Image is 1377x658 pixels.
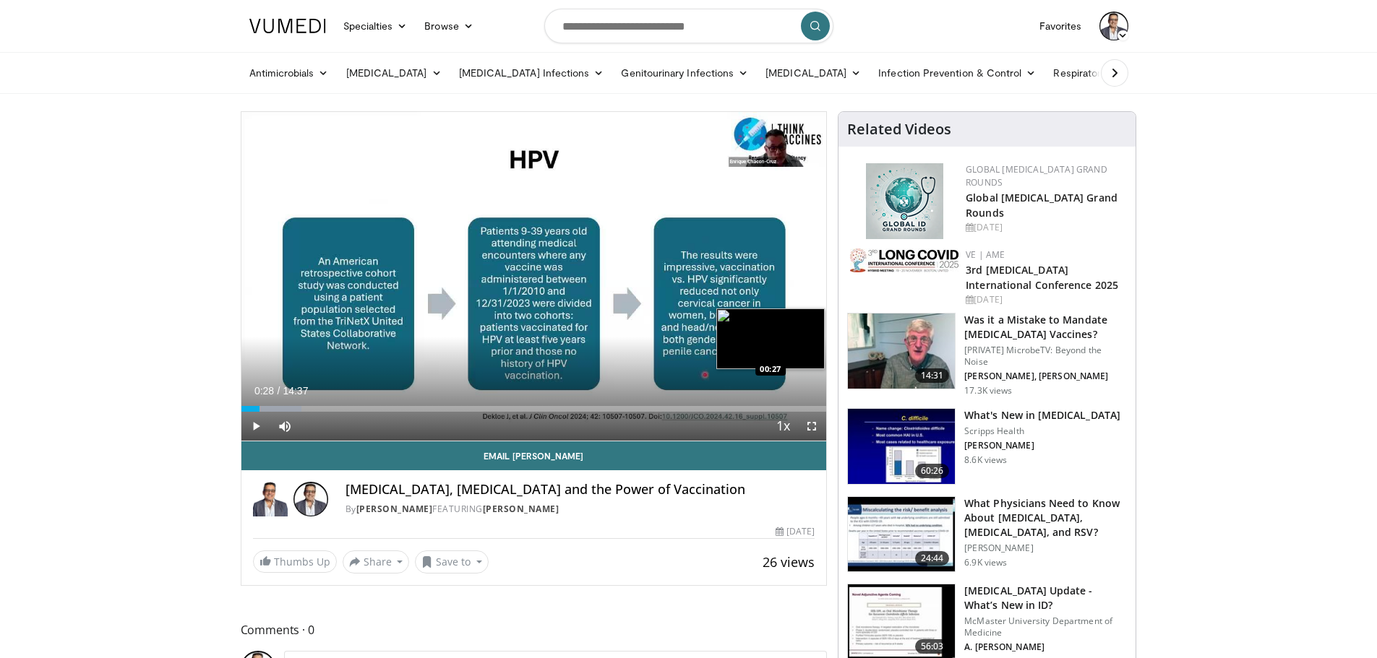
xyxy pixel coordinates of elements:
[964,371,1127,382] p: [PERSON_NAME], [PERSON_NAME]
[848,313,955,389] img: f91047f4-3b1b-4007-8c78-6eacab5e8334.150x105_q85_crop-smart_upscale.jpg
[241,112,827,441] video-js: Video Player
[966,163,1107,189] a: Global [MEDICAL_DATA] Grand Rounds
[966,221,1124,234] div: [DATE]
[915,551,950,566] span: 24:44
[278,385,280,397] span: /
[964,557,1007,568] p: 6.9K views
[338,59,450,87] a: [MEDICAL_DATA]
[346,503,815,516] div: By FEATURING
[964,440,1120,451] p: [PERSON_NAME]
[1031,12,1091,40] a: Favorites
[253,482,288,516] img: Dr. Enrique Chacon-Cruz
[964,615,1127,638] p: McMaster University Department of Medicine
[847,121,951,138] h4: Related Videos
[866,163,943,239] img: e456a1d5-25c5-46f9-913a-7a343587d2a7.png.150x105_q85_autocrop_double_scale_upscale_version-0.2.png
[964,345,1127,368] p: [PRIVATE] MicrobeTV: Beyond the Noise
[483,503,559,515] a: [PERSON_NAME]
[850,248,958,272] img: a2792a71-925c-4fc2-b8ef-8d1b21aec2f7.png.150x105_q85_autocrop_double_scale_upscale_version-0.2.jpg
[870,59,1044,87] a: Infection Prevention & Control
[964,584,1127,612] h3: [MEDICAL_DATA] Update - What’s New in ID?
[241,59,338,87] a: Antimicrobials
[847,313,1127,397] a: 14:31 Was it a Mistake to Mandate [MEDICAL_DATA] Vaccines? [PRIVATE] MicrobeTV: Beyond the Noise ...
[1044,59,1179,87] a: Respiratory Infections
[254,385,274,397] span: 0:28
[241,412,270,441] button: Play
[270,412,299,441] button: Mute
[964,641,1127,653] p: A. [PERSON_NAME]
[763,553,815,571] span: 26 views
[293,482,328,516] img: Avatar
[249,19,326,33] img: VuMedi Logo
[964,385,1012,397] p: 17.3K views
[915,639,950,654] span: 56:03
[966,248,1005,261] a: VE | AME
[415,550,489,573] button: Save to
[343,550,410,573] button: Share
[848,497,955,572] img: 91589b0f-a920-456c-982d-84c13c387289.150x105_q85_crop-smart_upscale.jpg
[848,409,955,484] img: 8828b190-63b7-4755-985f-be01b6c06460.150x105_q85_crop-smart_upscale.jpg
[776,525,815,538] div: [DATE]
[241,441,827,470] a: Email [PERSON_NAME]
[346,482,815,498] h4: [MEDICAL_DATA], [MEDICAL_DATA] and the Power of Vaccination
[356,503,433,515] a: [PERSON_NAME]
[915,368,950,383] span: 14:31
[253,550,337,573] a: Thumbs Up
[964,496,1127,540] h3: What Physicians Need to Know About [MEDICAL_DATA], [MEDICAL_DATA], and RSV?
[847,496,1127,573] a: 24:44 What Physicians Need to Know About [MEDICAL_DATA], [MEDICAL_DATA], and RSV? [PERSON_NAME] 6...
[612,59,757,87] a: Genitourinary Infections
[716,308,825,369] img: image.jpeg
[768,412,797,441] button: Playback Rate
[964,313,1127,342] h3: Was it a Mistake to Mandate [MEDICAL_DATA] Vaccines?
[335,12,416,40] a: Specialties
[797,412,826,441] button: Fullscreen
[544,9,833,43] input: Search topics, interventions
[964,542,1127,554] p: [PERSON_NAME]
[757,59,870,87] a: [MEDICAL_DATA]
[966,293,1124,306] div: [DATE]
[847,408,1127,485] a: 60:26 What's New in [MEDICAL_DATA] Scripps Health [PERSON_NAME] 8.6K views
[964,425,1120,437] p: Scripps Health
[241,406,827,412] div: Progress Bar
[915,464,950,478] span: 60:26
[283,385,308,397] span: 14:37
[416,12,482,40] a: Browse
[966,263,1118,292] a: 3rd [MEDICAL_DATA] International Conference 2025
[964,408,1120,423] h3: What's New in [MEDICAL_DATA]
[450,59,613,87] a: [MEDICAL_DATA] Infections
[1099,12,1128,40] img: Avatar
[964,454,1007,466] p: 8.6K views
[241,620,828,639] span: Comments 0
[966,191,1118,220] a: Global [MEDICAL_DATA] Grand Rounds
